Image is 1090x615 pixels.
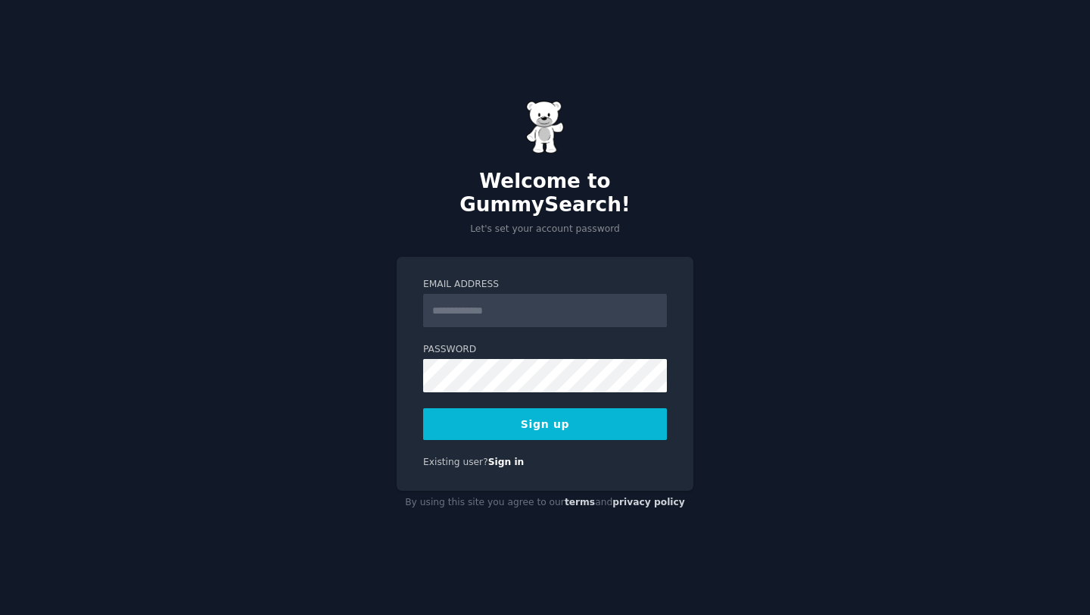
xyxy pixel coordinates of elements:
span: Existing user? [423,457,488,467]
button: Sign up [423,408,667,440]
h2: Welcome to GummySearch! [397,170,693,217]
p: Let's set your account password [397,223,693,236]
label: Email Address [423,278,667,292]
a: privacy policy [612,497,685,507]
label: Password [423,343,667,357]
a: Sign in [488,457,525,467]
img: Gummy Bear [526,101,564,154]
div: By using this site you agree to our and [397,491,693,515]
a: terms [565,497,595,507]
